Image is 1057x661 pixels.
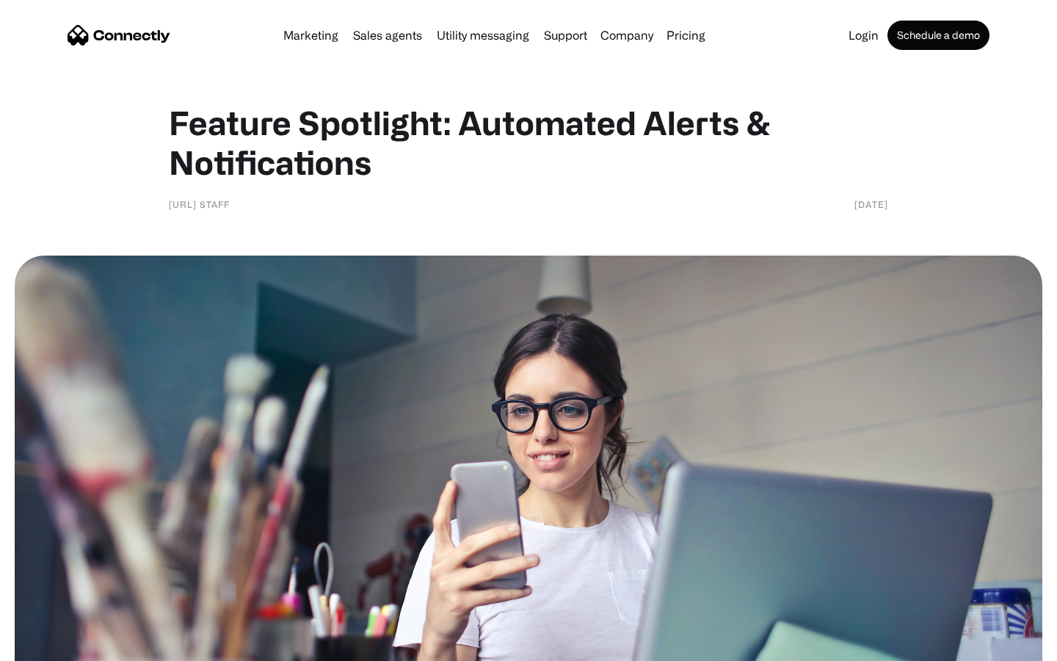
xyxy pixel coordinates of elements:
a: Login [843,29,885,41]
a: Schedule a demo [887,21,989,50]
a: Pricing [661,29,711,41]
ul: Language list [29,635,88,656]
h1: Feature Spotlight: Automated Alerts & Notifications [169,103,888,182]
aside: Language selected: English [15,635,88,656]
a: Marketing [277,29,344,41]
div: Company [600,25,653,46]
div: [DATE] [854,197,888,212]
div: [URL] staff [169,197,230,212]
div: Company [596,25,658,46]
a: home [68,24,170,46]
a: Utility messaging [431,29,535,41]
a: Sales agents [347,29,428,41]
a: Support [538,29,593,41]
